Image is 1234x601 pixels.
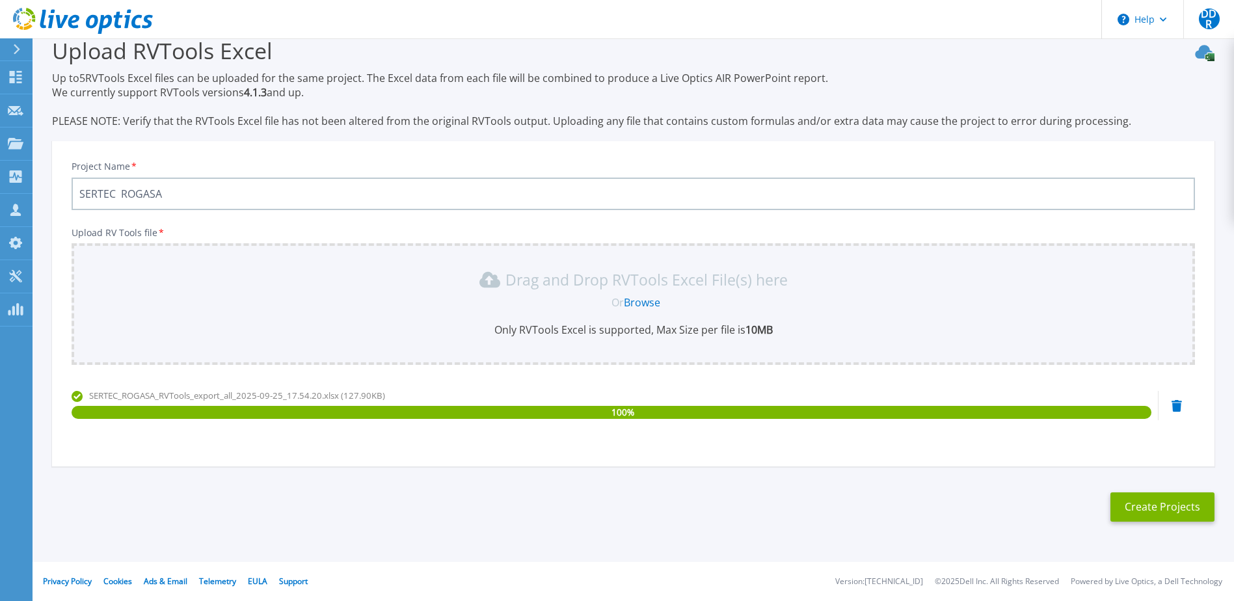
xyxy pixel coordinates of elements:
[611,295,624,310] span: Or
[1199,8,1220,29] span: DDR
[89,390,385,401] span: SERTEC_ROGASA_RVTools_export_all_2025-09-25_17.54.20.xlsx (127.90KB)
[935,578,1059,586] li: © 2025 Dell Inc. All Rights Reserved
[1071,578,1222,586] li: Powered by Live Optics, a Dell Technology
[79,323,1187,337] p: Only RVTools Excel is supported, Max Size per file is
[244,85,267,100] strong: 4.1.3
[144,576,187,587] a: Ads & Email
[505,273,788,286] p: Drag and Drop RVTools Excel File(s) here
[611,406,634,419] span: 100 %
[72,178,1195,210] input: Enter Project Name
[52,36,1214,66] h3: Upload RVTools Excel
[72,162,138,171] label: Project Name
[1110,492,1214,522] button: Create Projects
[43,576,92,587] a: Privacy Policy
[72,228,1195,238] p: Upload RV Tools file
[199,576,236,587] a: Telemetry
[835,578,923,586] li: Version: [TECHNICAL_ID]
[103,576,132,587] a: Cookies
[279,576,308,587] a: Support
[79,269,1187,337] div: Drag and Drop RVTools Excel File(s) here OrBrowseOnly RVTools Excel is supported, Max Size per fi...
[745,323,773,337] b: 10MB
[248,576,267,587] a: EULA
[52,71,1214,128] p: Up to 5 RVTools Excel files can be uploaded for the same project. The Excel data from each file w...
[624,295,660,310] a: Browse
